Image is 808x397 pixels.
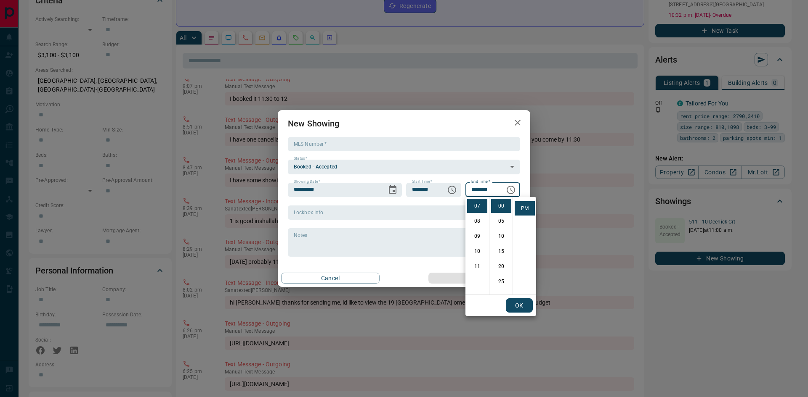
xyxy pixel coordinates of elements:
[491,289,511,304] li: 30 minutes
[467,199,487,213] li: 7 hours
[278,110,350,137] h2: New Showing
[502,181,519,198] button: Choose time, selected time is 7:00 PM
[281,273,380,284] button: Cancel
[412,179,432,184] label: Start Time
[467,244,487,258] li: 10 hours
[384,181,401,198] button: Choose date, selected date is Sep 14, 2025
[491,199,511,213] li: 0 minutes
[465,197,489,294] ul: Select hours
[294,156,307,161] label: Status
[491,244,511,258] li: 15 minutes
[471,179,490,184] label: End Time
[288,160,520,174] div: Booked - Accepted
[491,259,511,273] li: 20 minutes
[467,229,487,243] li: 9 hours
[506,298,533,313] button: OK
[489,197,513,294] ul: Select minutes
[515,201,535,216] li: PM
[491,274,511,289] li: 25 minutes
[294,179,320,184] label: Showing Date
[513,197,536,294] ul: Select meridiem
[467,214,487,228] li: 8 hours
[467,259,487,273] li: 11 hours
[444,181,460,198] button: Choose time, selected time is 11:30 AM
[491,229,511,243] li: 10 minutes
[491,214,511,228] li: 5 minutes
